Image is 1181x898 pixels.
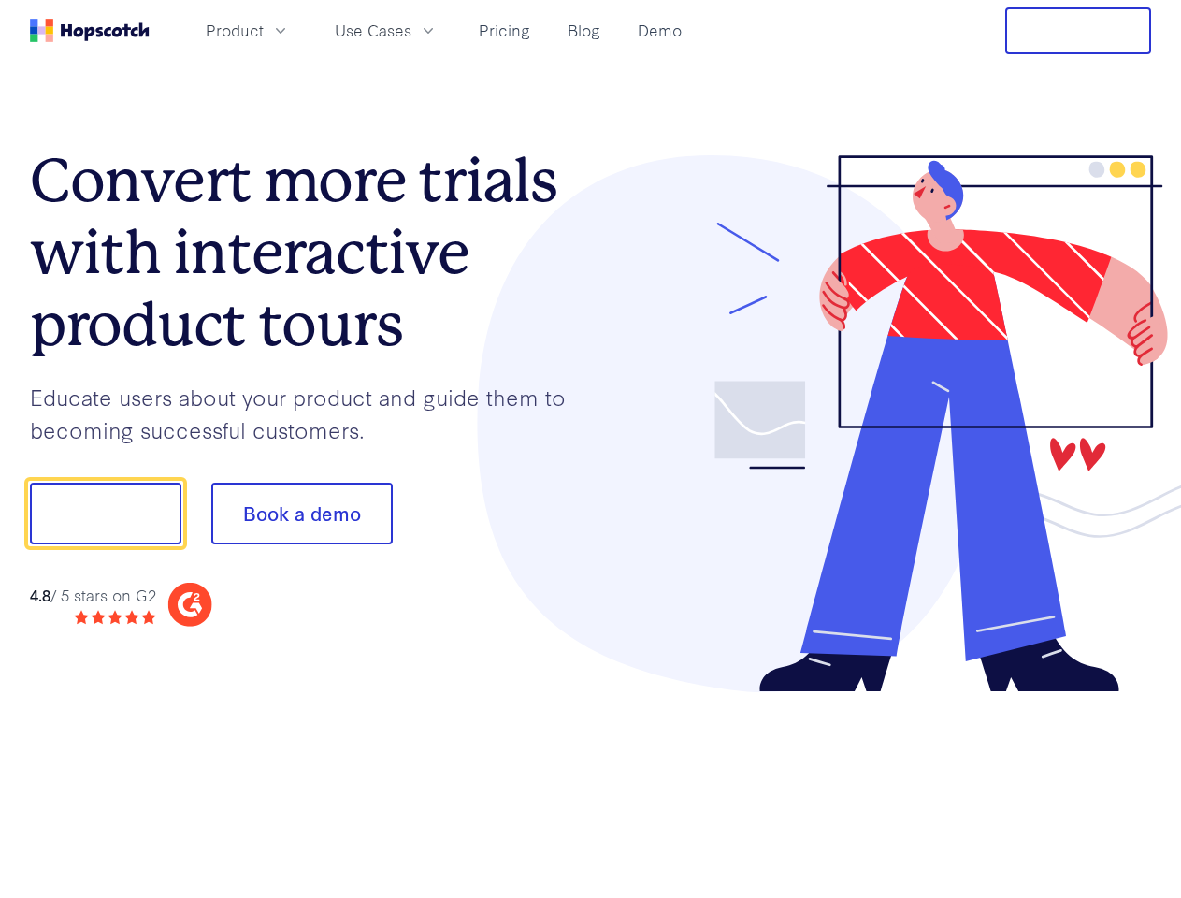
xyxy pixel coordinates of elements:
button: Show me! [30,483,181,544]
h1: Convert more trials with interactive product tours [30,145,591,360]
strong: 4.8 [30,584,50,605]
button: Product [194,15,301,46]
p: Educate users about your product and guide them to becoming successful customers. [30,381,591,445]
div: / 5 stars on G2 [30,584,156,607]
a: Blog [560,15,608,46]
span: Use Cases [335,19,411,42]
button: Book a demo [211,483,393,544]
a: Pricing [471,15,538,46]
button: Use Cases [324,15,449,46]
a: Home [30,19,150,42]
span: Product [206,19,264,42]
button: Free Trial [1005,7,1151,54]
a: Demo [630,15,689,46]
